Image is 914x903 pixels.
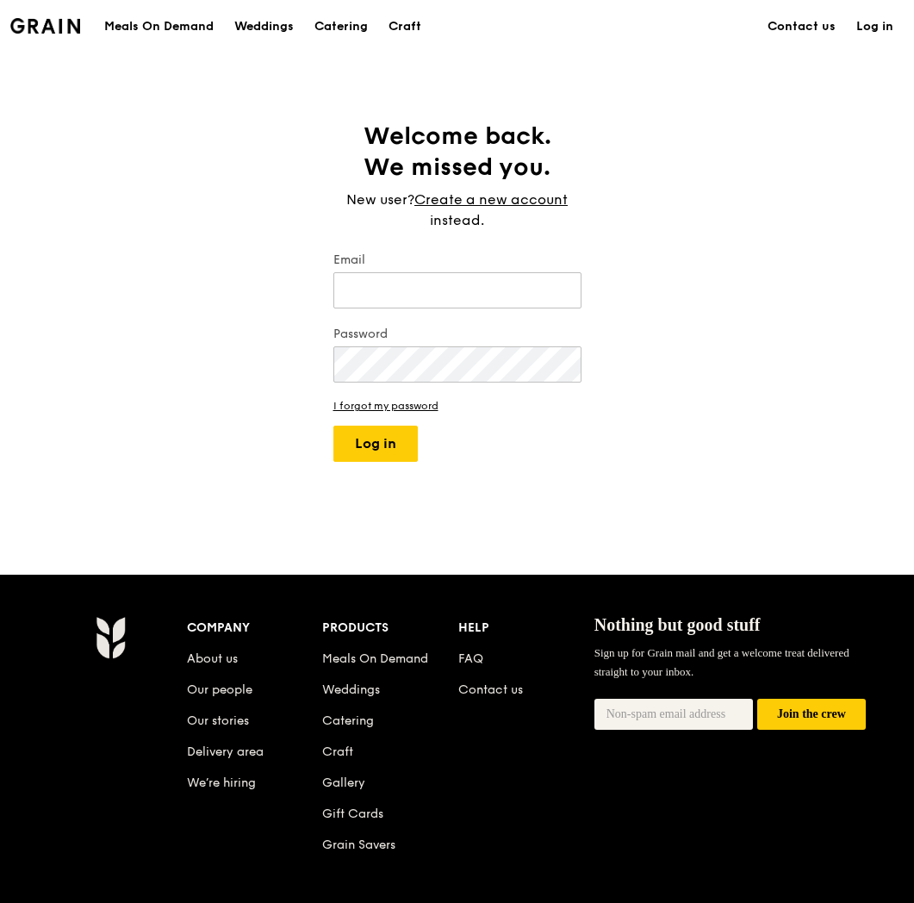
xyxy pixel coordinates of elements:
[846,1,904,53] a: Log in
[594,615,761,634] span: Nothing but good stuff
[322,806,383,821] a: Gift Cards
[187,682,252,697] a: Our people
[322,713,374,728] a: Catering
[96,616,126,659] img: Grain
[458,616,594,640] div: Help
[346,191,414,208] span: New user?
[458,682,523,697] a: Contact us
[322,775,365,790] a: Gallery
[187,616,323,640] div: Company
[458,651,483,666] a: FAQ
[322,682,380,697] a: Weddings
[187,713,249,728] a: Our stories
[224,1,304,53] a: Weddings
[333,400,581,412] a: I forgot my password
[187,651,238,666] a: About us
[322,744,353,759] a: Craft
[757,699,866,731] button: Join the crew
[187,744,264,759] a: Delivery area
[430,212,484,228] span: instead.
[378,1,432,53] a: Craft
[594,699,753,730] input: Non-spam email address
[322,838,395,852] a: Grain Savers
[333,426,418,462] button: Log in
[322,616,458,640] div: Products
[757,1,846,53] a: Contact us
[314,1,368,53] div: Catering
[104,1,214,53] div: Meals On Demand
[187,775,256,790] a: We’re hiring
[414,190,568,210] a: Create a new account
[333,252,581,269] label: Email
[234,1,294,53] div: Weddings
[333,326,581,343] label: Password
[594,646,849,678] span: Sign up for Grain mail and get a welcome treat delivered straight to your inbox.
[304,1,378,53] a: Catering
[389,1,421,53] div: Craft
[322,651,428,666] a: Meals On Demand
[10,18,80,34] img: Grain
[333,121,581,183] h1: Welcome back. We missed you.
